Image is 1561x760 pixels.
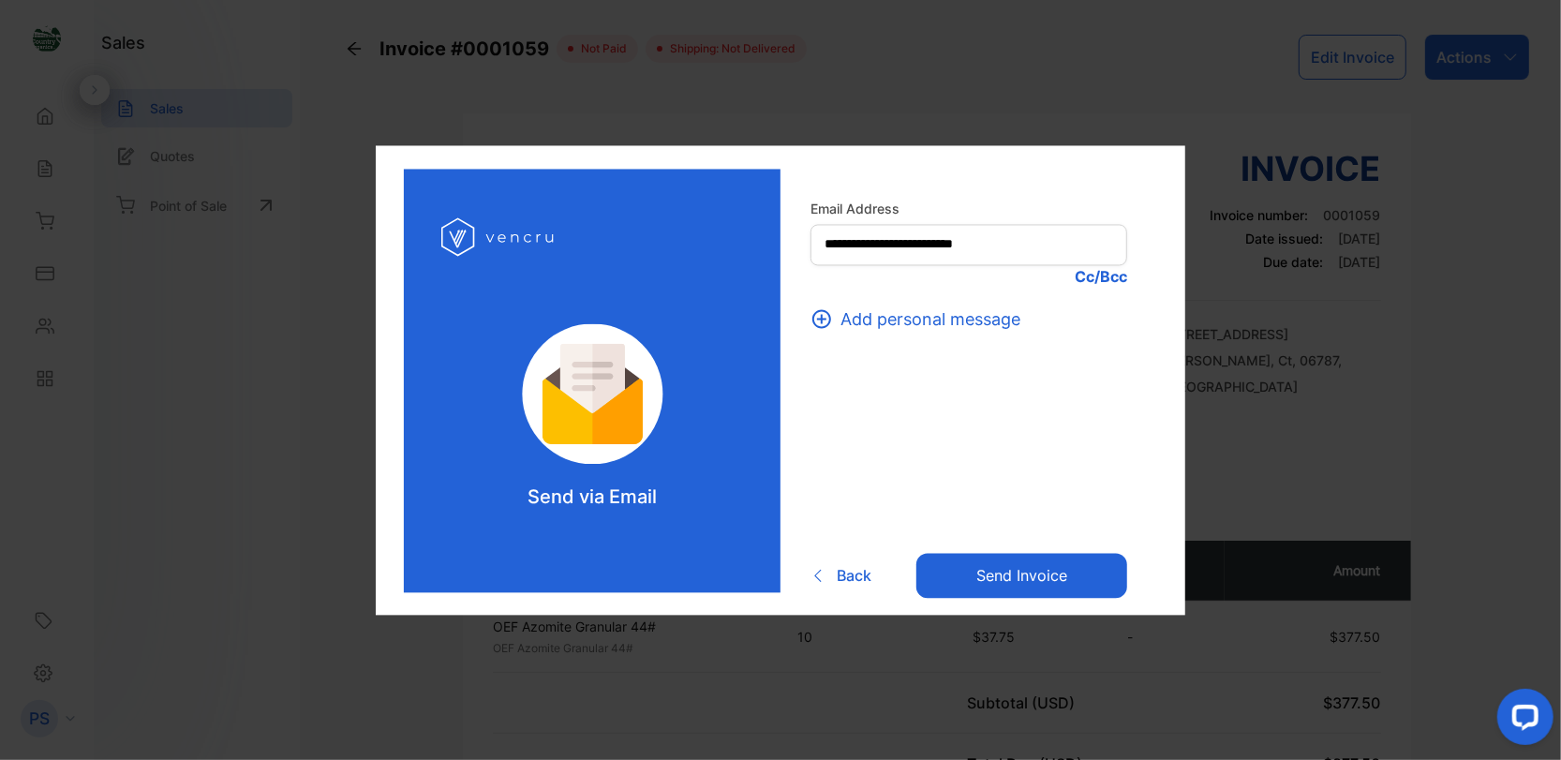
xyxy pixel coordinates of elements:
img: log [441,206,558,267]
span: Back [837,565,871,588]
img: log [497,323,689,464]
span: Add personal message [840,306,1020,332]
button: Send invoice [916,554,1127,599]
p: Cc/Bcc [810,265,1127,288]
button: Add personal message [810,306,1032,332]
iframe: LiveChat chat widget [1482,681,1561,760]
p: Send via Email [528,483,657,511]
label: Email Address [810,199,1127,218]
